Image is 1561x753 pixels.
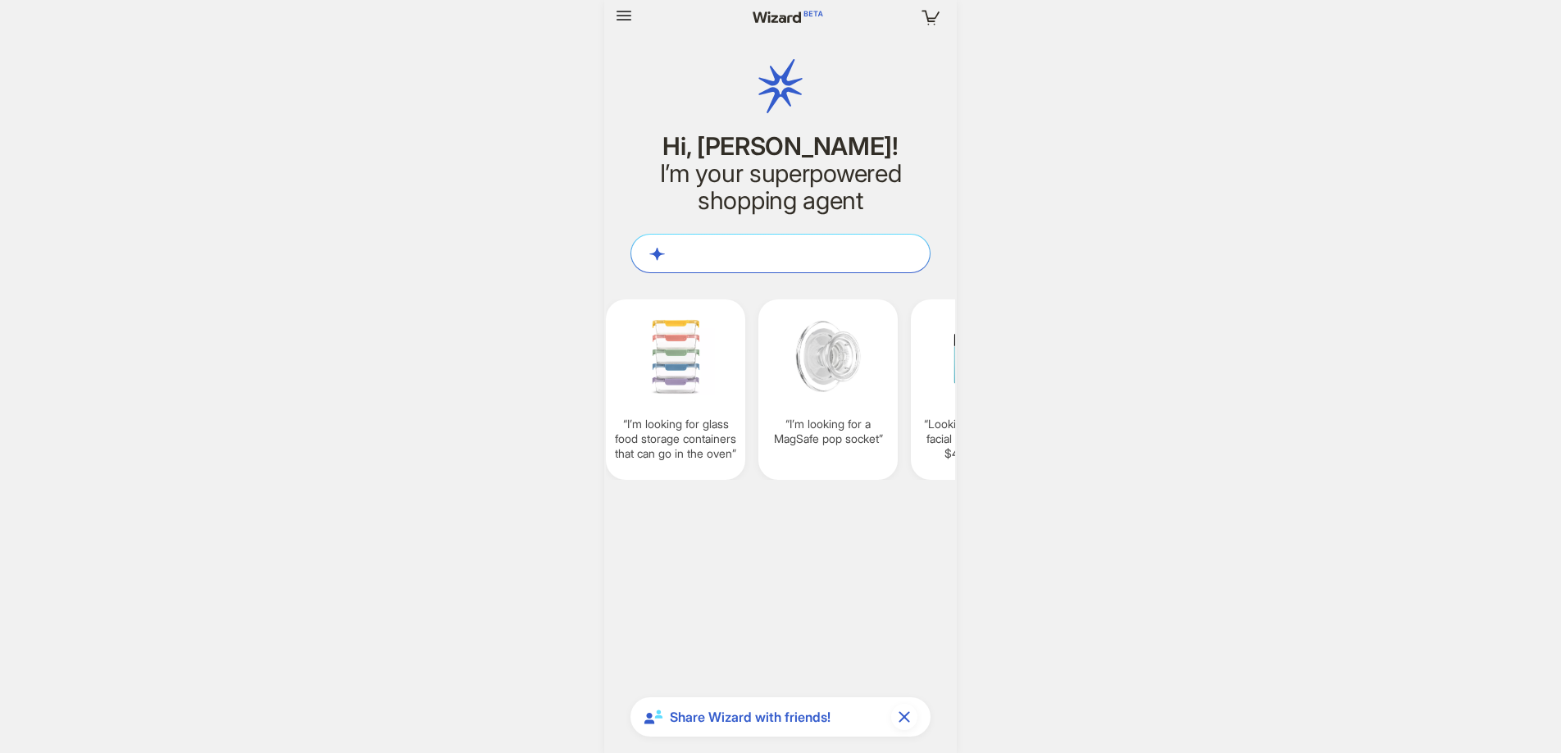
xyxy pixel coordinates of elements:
[630,697,931,737] div: Share Wizard with friends!
[758,299,898,480] div: I’m looking for a MagSafe pop socket
[917,309,1044,404] img: Looking%20for%20hydrating%20facial%20cream%20between%2040%20and%2050-cd94efd8.png
[917,417,1044,462] q: Looking for hydrating facial cream between $40 and $50
[670,709,885,726] span: Share Wizard with friends!
[911,299,1050,480] div: Looking for hydrating facial cream between $40 and $50
[765,417,891,446] q: I’m looking for a MagSafe pop socket
[612,309,739,404] img: I'm%20looking%20for%20glass%20food%20storage%20containers%20that%20can%20go%20in%20the%20oven-8aa...
[612,417,739,462] q: I’m looking for glass food storage containers that can go in the oven
[765,309,891,404] img: I'm%20looking%20for%20a%20MagSafe%20pop%20socket-66ee9958.png
[606,299,745,480] div: I’m looking for glass food storage containers that can go in the oven
[630,160,931,214] h2: I’m your superpowered shopping agent
[630,133,931,160] h1: Hi, [PERSON_NAME]!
